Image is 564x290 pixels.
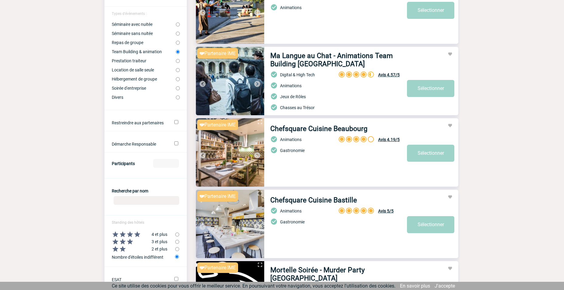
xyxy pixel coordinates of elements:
label: 3 et plus [104,238,175,245]
label: Recherche par nom [112,188,148,193]
a: Sélectionner [407,216,454,233]
span: Avis 4.57/5 [378,72,400,77]
img: Ajouter aux favoris [448,195,453,199]
img: Ajouter aux favoris [448,123,453,128]
img: Ajouter aux favoris [448,266,453,271]
input: Ne filtrer que sur les établissements ayant un partenariat avec IME [174,120,178,124]
div: Partenaire IME [197,48,238,59]
img: check-circle-24-px-b.png [270,71,278,78]
label: 2 et plus [104,245,175,253]
img: check-circle-24-px-b.png [270,147,278,154]
label: Nombre d'étoiles indifférent [112,253,175,261]
img: check-circle-24-px-b.png [270,207,278,214]
img: 1.jpg [196,190,264,258]
a: J'accepte [435,283,455,289]
span: Avis 4.19/5 [378,137,400,142]
span: Digital & High Tech [280,72,315,77]
span: Standing des hôtels [112,220,144,225]
label: 4 et plus [104,231,175,238]
label: Location de salle seule [112,67,176,72]
span: Chasses au Trésor [280,105,315,110]
label: Démarche Responsable [112,142,166,147]
div: Partenaire IME [197,119,238,130]
label: Soirée d'entreprise [112,86,176,91]
label: Séminaire avec nuitée [112,22,176,27]
label: Séminaire sans nuitée [112,31,176,36]
span: Animations [280,137,302,142]
img: check-circle-24-px-b.png [270,104,278,111]
span: Jeux de Rôles [280,94,306,99]
img: check-circle-24-px-b.png [270,93,278,100]
span: Ce site utilise des cookies pour vous offrir le meilleur service. En poursuivant votre navigation... [112,283,395,289]
img: partnaire IME [200,195,204,198]
span: Animations [280,83,302,88]
img: partnaire IME [200,52,204,55]
a: En savoir plus [400,283,430,289]
a: Ma Langue au Chat - Animations Team Building [GEOGRAPHIC_DATA] [270,52,407,68]
span: Animations [280,5,302,10]
label: ESAT [112,277,166,282]
input: Démarche Responsable [174,141,178,145]
span: Types d'évènements : [112,12,147,16]
label: Divers [112,95,176,100]
img: partnaire IME [200,123,204,126]
img: check-circle-24-px-b.png [270,218,278,225]
span: Animations [280,209,302,213]
label: Ne filtrer que sur les établissements ayant un partenariat avec IME [112,120,166,125]
a: Chefsquare Cuisine Bastille [270,196,357,204]
img: 1.jpg [196,47,264,115]
img: check-circle-24-px-b.png [270,4,278,11]
label: Repas de groupe [112,40,176,45]
label: Participants [112,161,135,166]
label: Team Building & animation [112,49,176,54]
img: check-circle-24-px-b.png [270,82,278,89]
a: Sélectionner [407,2,454,19]
a: Chefsquare Cuisine Beaubourg [270,125,367,133]
img: 1.jpg [196,118,264,187]
div: Partenaire IME [197,191,238,202]
img: partnaire IME [200,266,204,269]
div: Partenaire IME [197,262,238,273]
span: Gastronomie [280,148,305,153]
a: Sélectionner [407,80,454,97]
img: check-circle-24-px-b.png [270,136,278,143]
img: Ajouter aux favoris [448,52,453,57]
a: Sélectionner [407,145,454,162]
span: Avis 5/5 [378,209,394,213]
a: Mortelle Soirée - Murder Party [GEOGRAPHIC_DATA] [270,266,407,282]
span: Gastronomie [280,219,305,224]
label: Hébergement de groupe [112,77,176,81]
label: Prestation traiteur [112,58,176,63]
